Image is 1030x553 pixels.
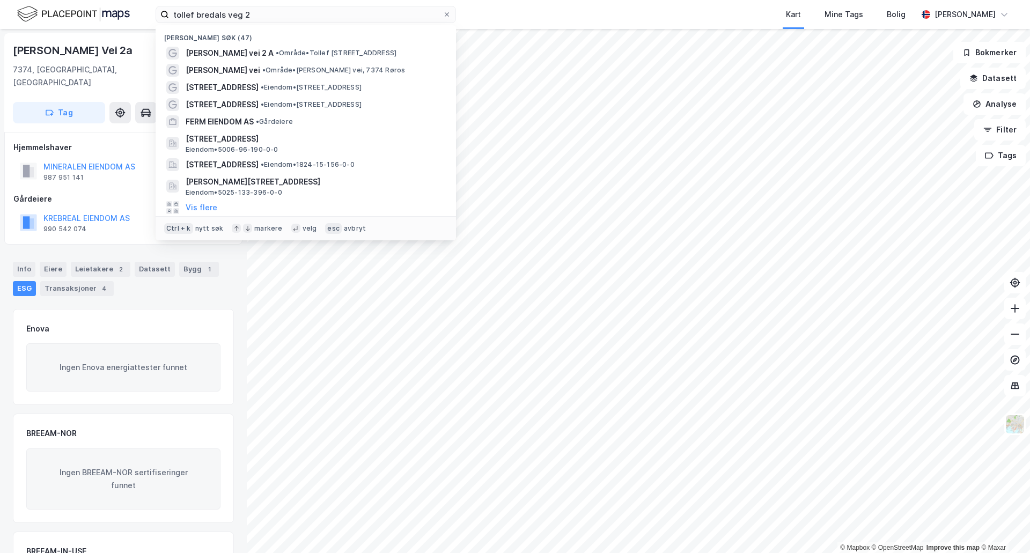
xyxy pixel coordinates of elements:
input: Søk på adresse, matrikkel, gårdeiere, leietakere eller personer [169,6,443,23]
div: Bygg [179,262,219,277]
div: Mine Tags [825,8,863,21]
span: [STREET_ADDRESS] [186,81,259,94]
span: Eiendom • 5025-133-396-0-0 [186,188,282,197]
span: • [261,83,264,91]
button: Tags [976,145,1026,166]
div: 1 [204,264,215,275]
span: [STREET_ADDRESS] [186,158,259,171]
div: avbryt [344,224,366,233]
div: Info [13,262,35,277]
span: Område • [PERSON_NAME] vei, 7374 Røros [262,66,405,75]
div: nytt søk [195,224,224,233]
div: Kart [786,8,801,21]
a: OpenStreetMap [872,544,924,551]
div: 2 [115,264,126,275]
span: Område • Tollef [STREET_ADDRESS] [276,49,396,57]
div: Transaksjoner [40,281,114,296]
img: logo.f888ab2527a4732fd821a326f86c7f29.svg [17,5,130,24]
span: • [261,160,264,168]
iframe: Chat Widget [976,502,1030,553]
span: [STREET_ADDRESS] [186,98,259,111]
button: Vis flere [186,201,217,214]
div: 987 951 141 [43,173,84,182]
div: Ctrl + k [164,223,193,234]
div: Kontrollprogram for chat [976,502,1030,553]
span: • [261,100,264,108]
span: • [276,49,279,57]
div: [PERSON_NAME] Vei 2a [13,42,135,59]
span: Eiendom • [STREET_ADDRESS] [261,100,362,109]
button: Filter [974,119,1026,141]
div: Datasett [135,262,175,277]
button: Bokmerker [953,42,1026,63]
div: Hjemmelshaver [13,141,233,154]
div: ESG [13,281,36,296]
div: Eiere [40,262,67,277]
div: velg [303,224,317,233]
span: FERM EIENDOM AS [186,115,254,128]
span: [PERSON_NAME] vei [186,64,260,77]
a: Improve this map [926,544,980,551]
span: Eiendom • 5006-96-190-0-0 [186,145,278,154]
button: Analyse [963,93,1026,115]
span: • [262,66,266,74]
span: [PERSON_NAME] vei 2 A [186,47,274,60]
span: Eiendom • [STREET_ADDRESS] [261,83,362,92]
a: Mapbox [840,544,870,551]
button: Datasett [960,68,1026,89]
div: 4 [99,283,109,294]
img: Z [1005,414,1025,434]
button: Tag [13,102,105,123]
div: 990 542 074 [43,225,86,233]
div: Ingen BREEAM-NOR sertifiseringer funnet [26,448,220,510]
div: [PERSON_NAME] [935,8,996,21]
div: Leietakere [71,262,130,277]
span: Gårdeiere [256,117,293,126]
div: markere [254,224,282,233]
span: • [256,117,259,126]
div: BREEAM-NOR [26,427,77,440]
span: [PERSON_NAME][STREET_ADDRESS] [186,175,443,188]
span: [STREET_ADDRESS] [186,132,443,145]
span: Eiendom • 1824-15-156-0-0 [261,160,355,169]
div: Bolig [887,8,906,21]
div: Gårdeiere [13,193,233,205]
div: [PERSON_NAME] søk (47) [156,25,456,45]
div: Enova [26,322,49,335]
div: 7374, [GEOGRAPHIC_DATA], [GEOGRAPHIC_DATA] [13,63,180,89]
div: esc [325,223,342,234]
div: Ingen Enova energiattester funnet [26,343,220,392]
